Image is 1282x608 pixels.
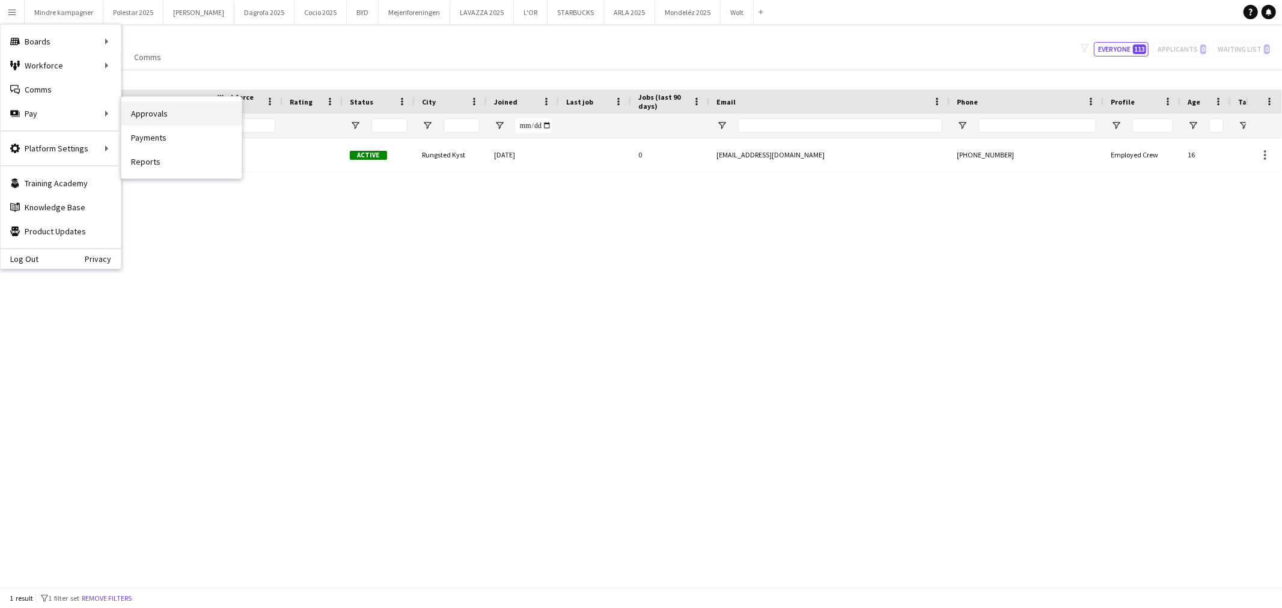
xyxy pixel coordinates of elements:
[350,120,361,131] button: Open Filter Menu
[494,97,517,106] span: Joined
[487,138,559,171] div: [DATE]
[604,1,655,24] button: ARLA 2025
[716,97,736,106] span: Email
[79,592,134,605] button: Remove filters
[290,97,313,106] span: Rating
[1,53,121,78] div: Workforce
[121,126,242,150] a: Payments
[548,1,604,24] button: STARBUCKS
[295,1,347,24] button: Cocio 2025
[716,120,727,131] button: Open Filter Menu
[350,151,387,160] span: Active
[1209,118,1224,133] input: Age Filter Input
[444,118,480,133] input: City Filter Input
[516,118,552,133] input: Joined Filter Input
[25,1,103,24] button: Mindre kampagner
[1,195,121,219] a: Knowledge Base
[103,1,163,24] button: Polestar 2025
[638,93,688,111] span: Jobs (last 90 days)
[134,52,161,62] span: Comms
[85,254,121,264] a: Privacy
[738,118,942,133] input: Email Filter Input
[121,150,242,174] a: Reports
[129,49,166,65] a: Comms
[422,97,436,106] span: City
[655,1,721,24] button: Mondeléz 2025
[48,594,79,603] span: 1 filter set
[1180,138,1231,171] div: 16
[514,1,548,24] button: L'OR
[422,120,433,131] button: Open Filter Menu
[239,118,275,133] input: Workforce ID Filter Input
[450,1,514,24] button: LAVAZZA 2025
[1,29,121,53] div: Boards
[631,138,709,171] div: 0
[721,1,754,24] button: Wolt
[1188,97,1200,106] span: Age
[1,254,38,264] a: Log Out
[415,138,487,171] div: Rungsted Kyst
[957,97,978,106] span: Phone
[1188,120,1198,131] button: Open Filter Menu
[957,120,968,131] button: Open Filter Menu
[1238,97,1254,106] span: Tags
[210,138,282,171] div: NY47
[494,120,505,131] button: Open Filter Menu
[1,102,121,126] div: Pay
[1111,120,1122,131] button: Open Filter Menu
[371,118,407,133] input: Status Filter Input
[566,97,593,106] span: Last job
[379,1,450,24] button: Mejeriforeningen
[1,219,121,243] a: Product Updates
[1,171,121,195] a: Training Academy
[163,1,234,24] button: [PERSON_NAME]
[121,102,242,126] a: Approvals
[1238,120,1249,131] button: Open Filter Menu
[1111,97,1135,106] span: Profile
[234,1,295,24] button: Dagrofa 2025
[1,136,121,160] div: Platform Settings
[1103,138,1180,171] div: Employed Crew
[950,138,1103,171] div: [PHONE_NUMBER]
[350,97,373,106] span: Status
[1133,44,1146,54] span: 113
[1094,42,1149,56] button: Everyone113
[218,93,261,111] span: Workforce ID
[1132,118,1173,133] input: Profile Filter Input
[347,1,379,24] button: BYD
[978,118,1096,133] input: Phone Filter Input
[709,138,950,171] div: [EMAIL_ADDRESS][DOMAIN_NAME]
[1,78,121,102] a: Comms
